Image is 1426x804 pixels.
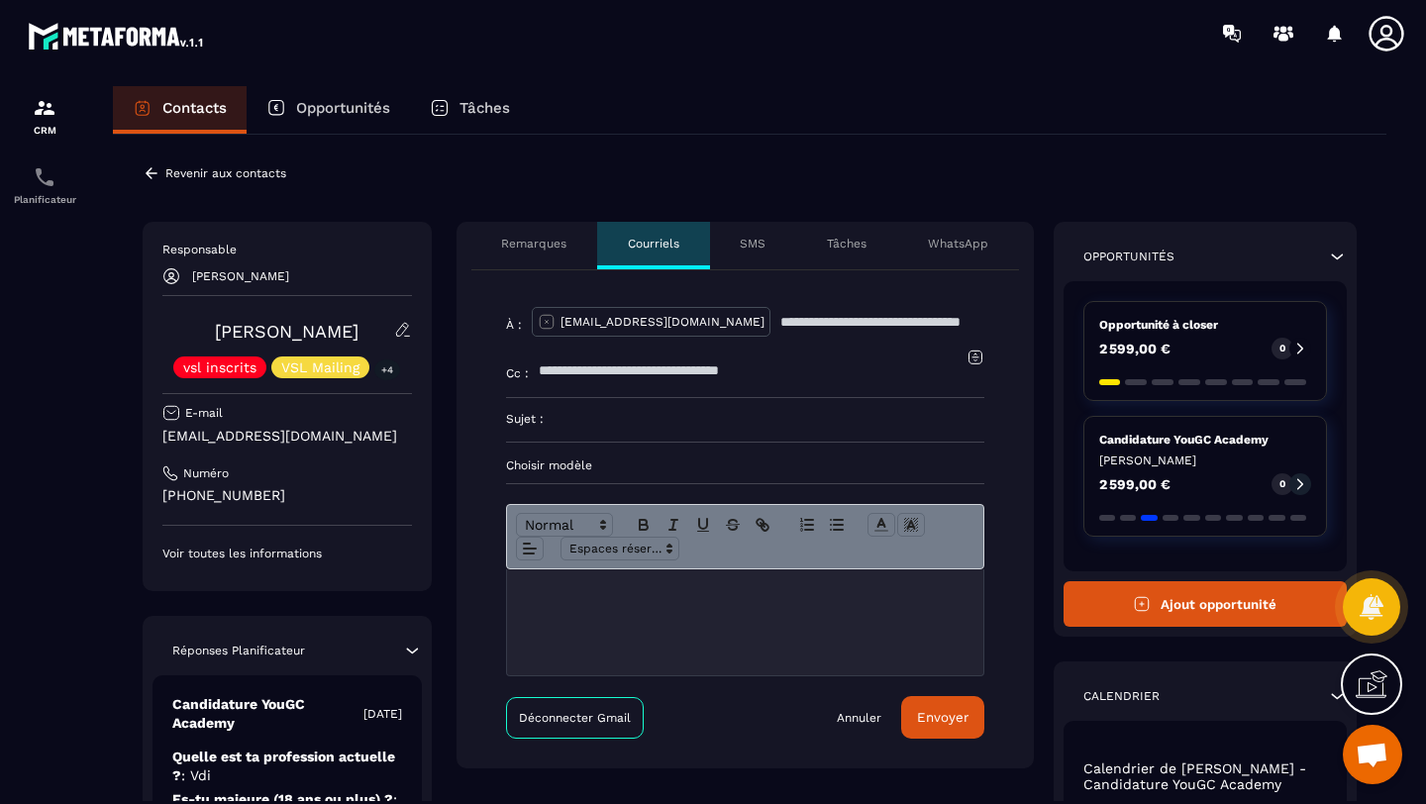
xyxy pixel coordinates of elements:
a: [PERSON_NAME] [215,321,358,342]
p: Quelle est ta profession actuelle ? [172,748,402,785]
p: Calendrier de [PERSON_NAME] - Candidature YouGC Academy [1083,760,1328,792]
p: [PERSON_NAME] [192,269,289,283]
p: SMS [740,236,765,251]
p: Remarques [501,236,566,251]
a: Opportunités [247,86,410,134]
p: [PERSON_NAME] [1099,452,1312,468]
p: 0 [1279,342,1285,355]
p: VSL Mailing [281,360,359,374]
img: logo [28,18,206,53]
a: Déconnecter Gmail [506,697,644,739]
p: Numéro [183,465,229,481]
p: À : [506,317,522,333]
span: : Vdi [181,767,211,783]
p: Candidature YouGC Academy [1099,432,1312,448]
img: formation [33,96,56,120]
p: Candidature YouGC Academy [172,695,363,733]
a: formationformationCRM [5,81,84,151]
p: [DATE] [363,706,402,722]
p: Opportunités [1083,249,1174,264]
a: Annuler [837,710,881,726]
p: WhatsApp [928,236,988,251]
a: schedulerschedulerPlanificateur [5,151,84,220]
button: Envoyer [901,696,984,739]
p: +4 [374,359,400,380]
p: Opportunités [296,99,390,117]
p: 2 599,00 € [1099,477,1171,491]
img: scheduler [33,165,56,189]
a: Tâches [410,86,530,134]
p: [EMAIL_ADDRESS][DOMAIN_NAME] [162,427,412,446]
p: Responsable [162,242,412,257]
p: 2 599,00 € [1099,342,1171,355]
p: Calendrier [1083,688,1160,704]
div: Ouvrir le chat [1343,725,1402,784]
p: 0 [1279,477,1285,491]
p: vsl inscrits [183,360,256,374]
p: Revenir aux contacts [165,166,286,180]
p: Opportunité à closer [1099,317,1312,333]
p: [EMAIL_ADDRESS][DOMAIN_NAME] [560,314,764,330]
p: E-mail [185,405,223,421]
p: CRM [5,125,84,136]
p: Tâches [459,99,510,117]
a: Contacts [113,86,247,134]
p: Contacts [162,99,227,117]
button: Ajout opportunité [1064,581,1348,627]
p: Réponses Planificateur [172,643,305,658]
p: Voir toutes les informations [162,546,412,561]
p: Sujet : [506,411,544,427]
p: Choisir modèle [506,457,984,473]
p: Planificateur [5,194,84,205]
p: Courriels [628,236,679,251]
p: Cc : [506,365,529,381]
p: [PHONE_NUMBER] [162,486,412,505]
p: Tâches [827,236,866,251]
